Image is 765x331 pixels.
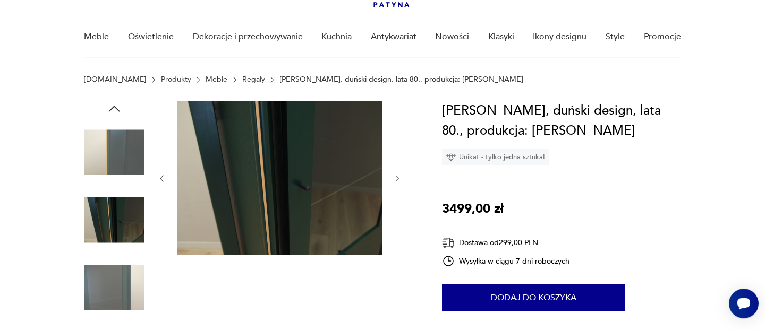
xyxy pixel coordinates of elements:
a: Kuchnia [321,16,352,57]
img: Zdjęcie produktu Witryna dębowa, duński design, lata 80., produkcja: Dania [84,190,144,250]
img: Ikona dostawy [442,236,455,249]
a: Antykwariat [371,16,416,57]
img: Ikona diamentu [446,152,456,162]
iframe: Smartsupp widget button [729,289,759,318]
a: Style [606,16,625,57]
div: Wysyłka w ciągu 7 dni roboczych [442,255,569,267]
a: Promocje [644,16,681,57]
h1: [PERSON_NAME], duński design, lata 80., produkcja: [PERSON_NAME] [442,101,681,141]
div: Dostawa od 299,00 PLN [442,236,569,249]
a: Nowości [435,16,469,57]
a: Oświetlenie [128,16,174,57]
img: Zdjęcie produktu Witryna dębowa, duński design, lata 80., produkcja: Dania [177,101,382,255]
p: 3499,00 zł [442,199,504,219]
div: Unikat - tylko jedna sztuka! [442,149,549,165]
button: Dodaj do koszyka [442,284,625,311]
img: Zdjęcie produktu Witryna dębowa, duński design, lata 80., produkcja: Dania [84,257,144,318]
a: Ikony designu [533,16,586,57]
a: Meble [84,16,109,57]
a: [DOMAIN_NAME] [84,75,146,84]
p: [PERSON_NAME], duński design, lata 80., produkcja: [PERSON_NAME] [279,75,523,84]
img: Zdjęcie produktu Witryna dębowa, duński design, lata 80., produkcja: Dania [84,122,144,182]
a: Produkty [161,75,191,84]
a: Klasyki [488,16,514,57]
a: Regały [242,75,265,84]
a: Meble [206,75,227,84]
a: Dekoracje i przechowywanie [193,16,303,57]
